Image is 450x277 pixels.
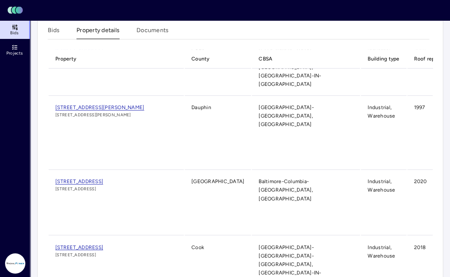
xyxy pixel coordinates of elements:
span: [STREET_ADDRESS] [55,186,177,192]
span: [STREET_ADDRESS] [55,251,177,258]
span: [STREET_ADDRESS] [55,178,103,184]
button: Property details [76,26,120,39]
span: Bids [10,30,19,36]
a: [STREET_ADDRESS] [55,177,177,186]
th: County [185,49,251,69]
td: Industrial, Warehouse [361,96,406,170]
span: [STREET_ADDRESS][PERSON_NAME] [55,104,144,110]
a: [STREET_ADDRESS] [55,243,177,251]
td: [GEOGRAPHIC_DATA]-[GEOGRAPHIC_DATA], [GEOGRAPHIC_DATA] [252,96,360,170]
img: Radial Power [5,253,25,274]
th: CBSA [252,49,360,69]
th: Building type [361,49,406,69]
td: Dauphin [185,96,251,170]
td: Industrial, Warehouse [361,170,406,235]
td: [GEOGRAPHIC_DATA] [185,170,251,235]
td: Baltimore-Columbia-[GEOGRAPHIC_DATA], [GEOGRAPHIC_DATA] [252,170,360,235]
span: Projects [6,51,23,56]
button: Bids [48,26,60,39]
span: [STREET_ADDRESS][PERSON_NAME] [55,112,177,118]
button: Documents [136,26,169,39]
span: [STREET_ADDRESS] [55,244,103,250]
a: [STREET_ADDRESS][PERSON_NAME] [55,103,177,112]
th: Property [49,49,184,69]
